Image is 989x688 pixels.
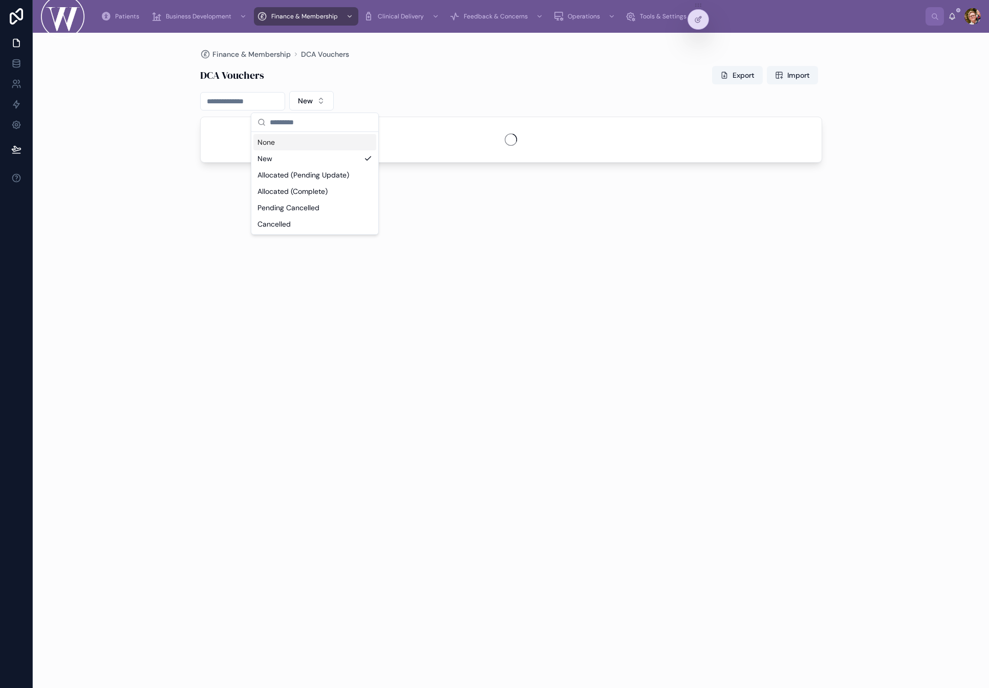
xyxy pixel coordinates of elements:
[212,49,291,59] span: Finance & Membership
[550,7,620,26] a: Operations
[253,216,376,232] div: Cancelled
[200,68,264,82] h1: DCA Vouchers
[622,7,707,26] a: Tools & Settings
[93,5,926,28] div: scrollable content
[98,7,146,26] a: Patients
[253,150,376,167] div: New
[298,96,313,106] span: New
[166,12,231,20] span: Business Development
[712,66,763,84] button: Export
[360,7,444,26] a: Clinical Delivery
[640,12,686,20] span: Tools & Settings
[148,7,252,26] a: Business Development
[253,199,376,216] div: Pending Cancelled
[289,91,334,110] button: Select Button
[767,66,818,84] button: Import
[271,12,338,20] span: Finance & Membership
[115,12,139,20] span: Patients
[251,132,378,234] div: Suggestions
[253,183,376,199] div: Allocated (Complete)
[378,12,424,20] span: Clinical Delivery
[254,7,358,26] a: Finance & Membership
[253,167,376,183] div: Allocated (Pending Update)
[568,12,600,20] span: Operations
[464,12,528,20] span: Feedback & Concerns
[301,49,349,59] a: DCA Vouchers
[253,134,376,150] div: None
[787,70,810,80] span: Import
[200,49,291,59] a: Finance & Membership
[446,7,548,26] a: Feedback & Concerns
